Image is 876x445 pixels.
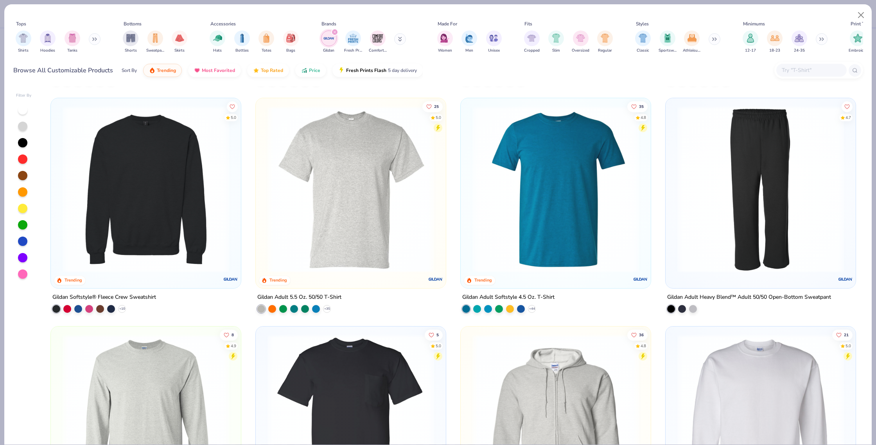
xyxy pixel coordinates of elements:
[461,31,477,54] button: filter button
[743,20,765,27] div: Minimums
[323,48,334,54] span: Gildan
[767,31,783,54] button: filter button
[746,34,755,43] img: 12-17 Image
[40,31,56,54] button: filter button
[849,31,867,54] div: filter for Embroidery
[123,31,138,54] div: filter for Shorts
[202,67,235,74] span: Most Favorited
[122,67,137,74] div: Sort By
[286,34,295,43] img: Bags Image
[283,31,299,54] button: filter button
[598,48,612,54] span: Regular
[639,333,644,337] span: 36
[369,31,387,54] button: filter button
[639,34,648,43] img: Classic Image
[635,31,651,54] button: filter button
[227,101,238,112] button: Like
[59,106,233,272] img: 744dce1f-147e-426d-8c2f-592e1fc7a3aa
[552,34,560,43] img: Slim Image
[344,31,362,54] button: filter button
[627,101,648,112] button: Like
[262,48,271,54] span: Totes
[635,31,651,54] div: filter for Classic
[286,48,295,54] span: Bags
[194,67,200,74] img: most_fav.gif
[210,20,236,27] div: Accessories
[489,34,498,43] img: Unisex Image
[552,48,560,54] span: Slim
[344,48,362,54] span: Fresh Prints
[437,31,453,54] div: filter for Women
[369,48,387,54] span: Comfort Colors
[65,31,80,54] div: filter for Tanks
[659,48,677,54] span: Sportswear
[667,292,831,302] div: Gildan Adult Heavy Blend™ Adult 50/50 Open-Bottom Sweatpant
[683,31,701,54] button: filter button
[688,34,696,43] img: Athleisure Image
[16,20,26,27] div: Tops
[659,31,677,54] div: filter for Sportswear
[844,333,849,337] span: 21
[849,31,867,54] button: filter button
[792,31,807,54] button: filter button
[637,48,649,54] span: Classic
[264,106,438,272] img: 91159a56-43a2-494b-b098-e2c28039eaf0
[175,34,184,43] img: Skirts Image
[234,31,250,54] div: filter for Bottles
[576,34,585,43] img: Oversized Image
[257,292,341,302] div: Gildan Adult 5.5 Oz. 50/50 T-Shirt
[18,48,29,54] span: Shirts
[223,271,239,287] img: Gildan logo
[438,106,612,272] img: eb8a7d79-df70-4ae7-9864-15be3eca354a
[428,271,443,287] img: Gildan logo
[745,48,756,54] span: 12-17
[172,31,187,54] div: filter for Skirts
[369,31,387,54] div: filter for Comfort Colors
[548,31,564,54] button: filter button
[283,31,299,54] div: filter for Bags
[295,64,326,77] button: Price
[126,34,135,43] img: Shorts Image
[372,32,384,44] img: Comfort Colors Image
[636,20,649,27] div: Styles
[323,32,335,44] img: Gildan Image
[238,34,246,43] img: Bottles Image
[524,31,540,54] div: filter for Cropped
[792,31,807,54] div: filter for 24-35
[425,330,443,341] button: Like
[524,31,540,54] button: filter button
[119,306,125,311] span: + 10
[157,67,176,74] span: Trending
[332,64,423,77] button: Fresh Prints Flash5 day delivery
[309,67,320,74] span: Price
[572,31,589,54] button: filter button
[488,48,500,54] span: Unisex
[529,306,535,311] span: + 44
[125,48,137,54] span: Shorts
[837,271,853,287] img: Gildan logo
[262,34,271,43] img: Totes Image
[437,31,453,54] button: filter button
[344,31,362,54] div: filter for Fresh Prints
[388,66,417,75] span: 5 day delivery
[213,34,222,43] img: Hats Image
[213,48,222,54] span: Hats
[253,67,259,74] img: TopRated.gif
[321,31,337,54] button: filter button
[462,292,555,302] div: Gildan Adult Softstyle 4.5 Oz. T-Shirt
[469,106,643,272] img: 6e5b4623-b2d7-47aa-a31d-c127d7126a18
[321,31,337,54] div: filter for Gildan
[19,34,28,43] img: Shirts Image
[146,48,164,54] span: Sweatpants
[338,67,345,74] img: flash.gif
[146,31,164,54] div: filter for Sweatpants
[770,34,779,43] img: 18-23 Image
[188,64,241,77] button: Most Favorited
[174,48,185,54] span: Skirts
[438,48,452,54] span: Women
[16,93,32,99] div: Filter By
[210,31,225,54] button: filter button
[601,34,610,43] img: Regular Image
[172,31,187,54] button: filter button
[641,343,646,349] div: 4.8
